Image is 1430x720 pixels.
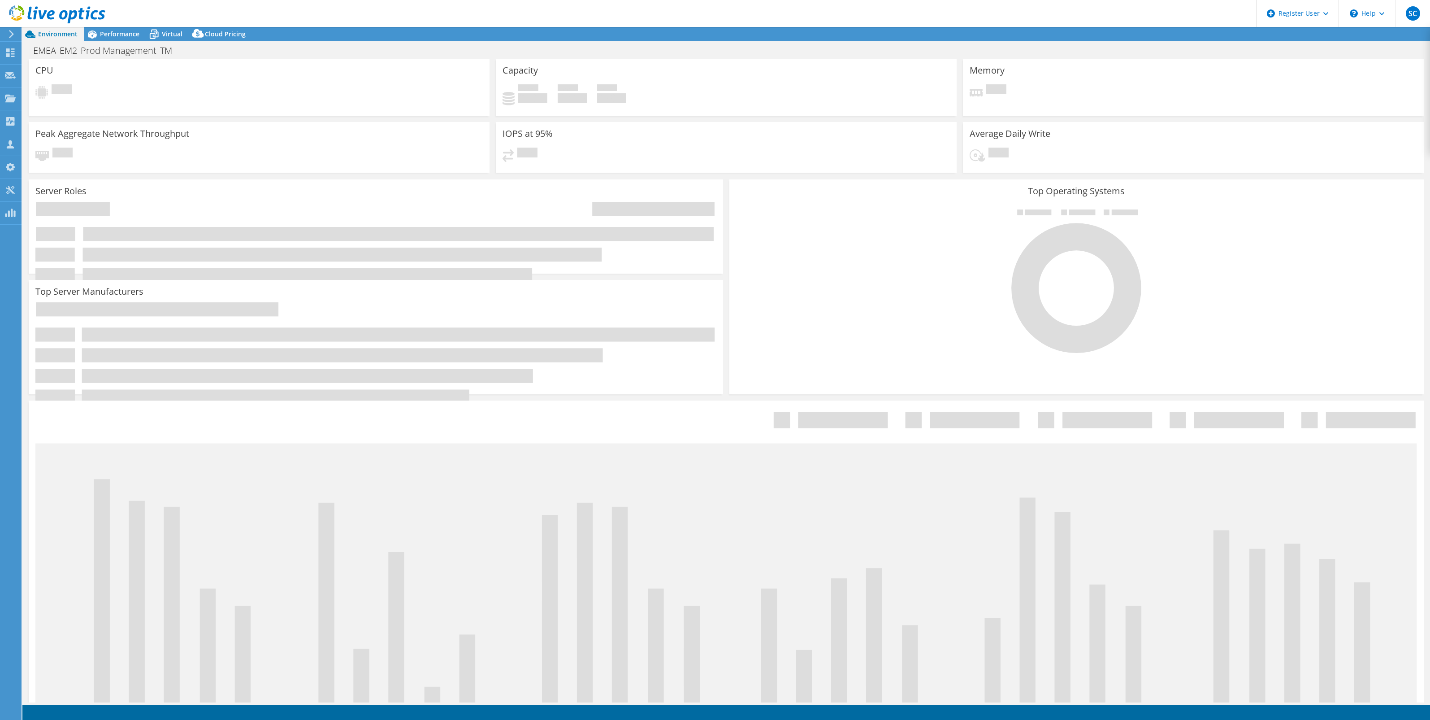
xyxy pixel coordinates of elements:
[35,129,189,139] h3: Peak Aggregate Network Throughput
[52,148,73,160] span: Pending
[38,30,78,38] span: Environment
[970,65,1005,75] h3: Memory
[35,287,143,297] h3: Top Server Manufacturers
[988,148,1009,160] span: Pending
[1350,9,1358,17] svg: \n
[205,30,246,38] span: Cloud Pricing
[518,84,538,93] span: Used
[35,65,53,75] h3: CPU
[597,84,617,93] span: Total
[29,46,186,56] h1: EMEA_EM2_Prod Management_TM
[162,30,182,38] span: Virtual
[558,84,578,93] span: Free
[597,93,626,103] h4: 0 GiB
[986,84,1006,96] span: Pending
[970,129,1050,139] h3: Average Daily Write
[35,186,87,196] h3: Server Roles
[736,186,1417,196] h3: Top Operating Systems
[503,65,538,75] h3: Capacity
[100,30,139,38] span: Performance
[558,93,587,103] h4: 0 GiB
[503,129,553,139] h3: IOPS at 95%
[518,93,547,103] h4: 0 GiB
[52,84,72,96] span: Pending
[1406,6,1420,21] span: SC
[517,148,537,160] span: Pending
